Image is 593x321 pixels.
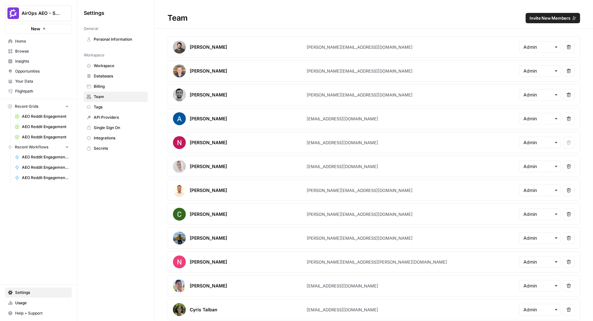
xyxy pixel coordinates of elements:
div: [PERSON_NAME] [190,92,227,98]
span: AEO Reddit Engagement [22,134,69,140]
img: avatar [173,112,186,125]
a: AEO Reddit Engagement - Fork [12,162,72,173]
input: Admin [523,259,556,265]
img: avatar [173,65,186,77]
span: New [31,25,40,32]
input: Admin [523,92,556,98]
button: Help + Support [5,308,72,318]
span: Your Data [15,78,69,84]
div: [PERSON_NAME] [190,44,227,50]
img: avatar [173,41,186,54]
span: Billing [94,84,145,89]
a: Billing [84,81,148,92]
div: [PERSON_NAME] [190,68,227,74]
a: Opportunities [5,66,72,76]
span: Insights [15,58,69,64]
a: AEO Reddit Engagement [12,111,72,122]
div: [PERSON_NAME][EMAIL_ADDRESS][DOMAIN_NAME] [307,211,413,217]
div: [PERSON_NAME][EMAIL_ADDRESS][DOMAIN_NAME] [307,68,413,74]
span: API Providers [94,115,145,120]
span: Flightpath [15,88,69,94]
span: Recent Workflows [15,144,48,150]
a: AEO Reddit Engagement - Fork [12,152,72,162]
a: Home [5,36,72,46]
a: Your Data [5,76,72,86]
img: avatar [173,160,186,173]
input: Admin [523,44,556,50]
button: Recent Workflows [5,142,72,152]
span: Browse [15,48,69,54]
input: Admin [523,68,556,74]
div: [EMAIL_ADDRESS][DOMAIN_NAME] [307,163,378,170]
a: AEO Reddit Engagement - Fork [12,173,72,183]
a: AEO Reddit Engagement [12,132,72,142]
div: [PERSON_NAME] [190,211,227,217]
a: Insights [5,56,72,66]
span: Workspace [94,63,145,69]
a: Workspace [84,61,148,71]
span: Invite New Members [530,15,570,21]
img: avatar [173,232,186,245]
img: avatar [173,303,186,316]
a: Integrations [84,133,148,143]
span: Integrations [94,135,145,141]
div: [PERSON_NAME][EMAIL_ADDRESS][DOMAIN_NAME] [307,92,413,98]
span: Recent Grids [15,104,38,109]
img: avatar [173,136,186,149]
a: Usage [5,298,72,308]
input: Admin [523,211,556,217]
button: New [5,24,72,34]
div: [PERSON_NAME][EMAIL_ADDRESS][PERSON_NAME][DOMAIN_NAME] [307,259,447,265]
a: Team [84,92,148,102]
a: API Providers [84,112,148,123]
span: Team [94,94,145,100]
input: Admin [523,306,556,313]
span: Opportunities [15,68,69,74]
span: Help + Support [15,310,69,316]
span: Home [15,38,69,44]
input: Admin [523,139,556,146]
a: AEO Reddit Engagement [12,122,72,132]
input: Admin [523,163,556,170]
span: General [84,26,98,32]
div: [PERSON_NAME] [190,139,227,146]
a: Flightpath [5,86,72,96]
span: AEO Reddit Engagement [22,114,69,119]
a: Browse [5,46,72,56]
input: Admin [523,235,556,241]
span: Settings [84,9,104,17]
div: [EMAIL_ADDRESS][DOMAIN_NAME] [307,139,378,146]
a: Databases [84,71,148,81]
img: AirOps AEO - Single Brand (Gong) Logo [7,7,19,19]
img: avatar [173,208,186,221]
span: Workspace [84,52,104,58]
div: [PERSON_NAME] [190,115,227,122]
div: [EMAIL_ADDRESS][DOMAIN_NAME] [307,283,378,289]
div: [PERSON_NAME] [190,259,227,265]
div: [PERSON_NAME] [190,163,227,170]
span: Usage [15,300,69,306]
div: [PERSON_NAME] [190,235,227,241]
input: Admin [523,187,556,194]
img: avatar [173,256,186,268]
span: AirOps AEO - Single Brand (Gong) [22,10,61,16]
img: avatar [173,184,186,197]
span: AEO Reddit Engagement - Fork [22,175,69,181]
button: Workspace: AirOps AEO - Single Brand (Gong) [5,5,72,21]
img: avatar [173,279,184,292]
div: [EMAIL_ADDRESS][DOMAIN_NAME] [307,115,378,122]
div: [PERSON_NAME][EMAIL_ADDRESS][DOMAIN_NAME] [307,235,413,241]
div: [PERSON_NAME][EMAIL_ADDRESS][DOMAIN_NAME] [307,44,413,50]
a: Tags [84,102,148,112]
span: Secrets [94,145,145,151]
span: Single Sign On [94,125,145,131]
a: Secrets [84,143,148,154]
div: Cyris Talban [190,306,217,313]
span: AEO Reddit Engagement - Fork [22,165,69,170]
a: Settings [5,287,72,298]
span: AEO Reddit Engagement - Fork [22,154,69,160]
div: [PERSON_NAME] [190,283,227,289]
div: [PERSON_NAME] [190,187,227,194]
div: [EMAIL_ADDRESS][DOMAIN_NAME] [307,306,378,313]
button: Recent Grids [5,102,72,111]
